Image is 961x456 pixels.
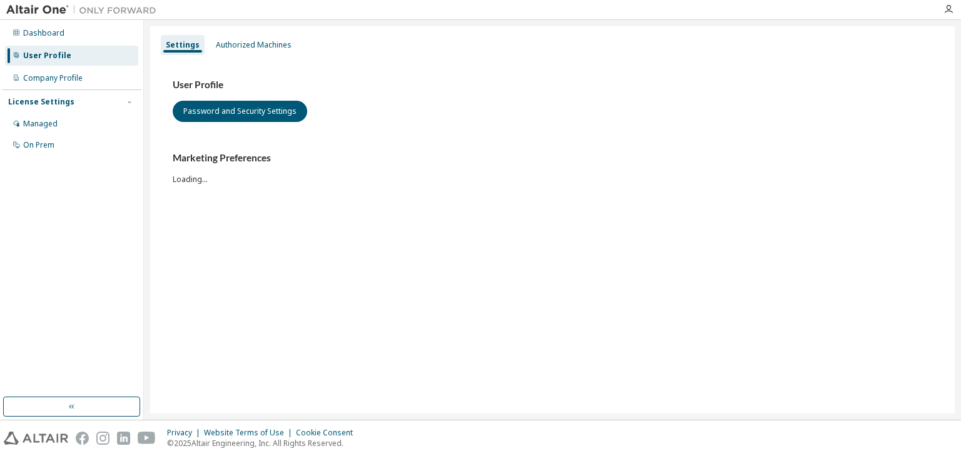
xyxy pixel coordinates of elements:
[167,438,360,448] p: © 2025 Altair Engineering, Inc. All Rights Reserved.
[23,73,83,83] div: Company Profile
[167,428,204,438] div: Privacy
[138,432,156,445] img: youtube.svg
[23,119,58,129] div: Managed
[4,432,68,445] img: altair_logo.svg
[23,140,54,150] div: On Prem
[173,79,932,91] h3: User Profile
[6,4,163,16] img: Altair One
[296,428,360,438] div: Cookie Consent
[173,152,932,165] h3: Marketing Preferences
[8,97,74,107] div: License Settings
[23,28,64,38] div: Dashboard
[216,40,292,50] div: Authorized Machines
[173,152,932,184] div: Loading...
[166,40,200,50] div: Settings
[173,101,307,122] button: Password and Security Settings
[23,51,71,61] div: User Profile
[117,432,130,445] img: linkedin.svg
[204,428,296,438] div: Website Terms of Use
[76,432,89,445] img: facebook.svg
[96,432,109,445] img: instagram.svg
